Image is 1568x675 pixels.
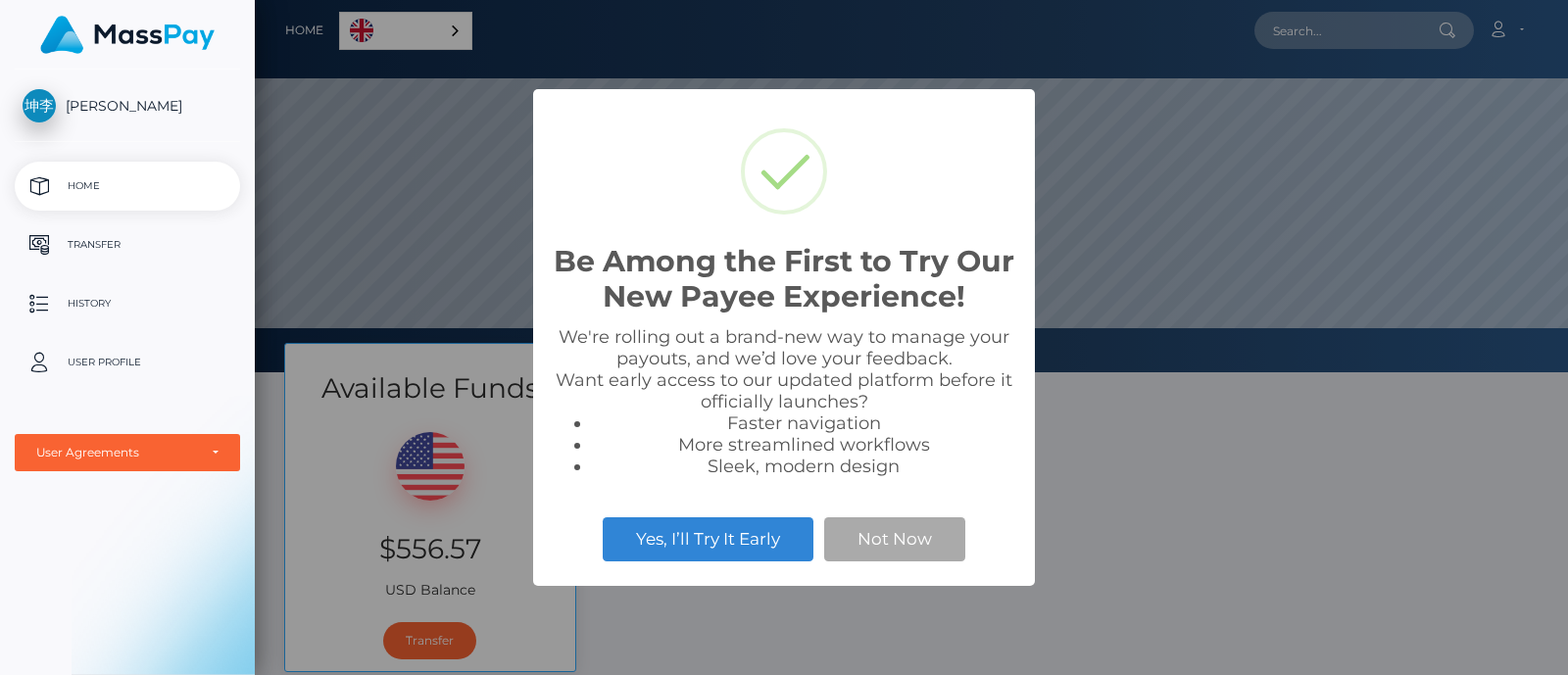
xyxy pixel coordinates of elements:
[553,244,1015,314] h2: Be Among the First to Try Our New Payee Experience!
[592,412,1015,434] li: Faster navigation
[15,434,240,471] button: User Agreements
[36,445,197,460] div: User Agreements
[824,517,965,560] button: Not Now
[603,517,813,560] button: Yes, I’ll Try It Early
[23,230,232,260] p: Transfer
[23,348,232,377] p: User Profile
[23,289,232,318] p: History
[553,326,1015,477] div: We're rolling out a brand-new way to manage your payouts, and we’d love your feedback. Want early...
[23,171,232,201] p: Home
[592,434,1015,456] li: More streamlined workflows
[40,16,215,54] img: MassPay
[15,97,240,115] span: [PERSON_NAME]
[592,456,1015,477] li: Sleek, modern design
